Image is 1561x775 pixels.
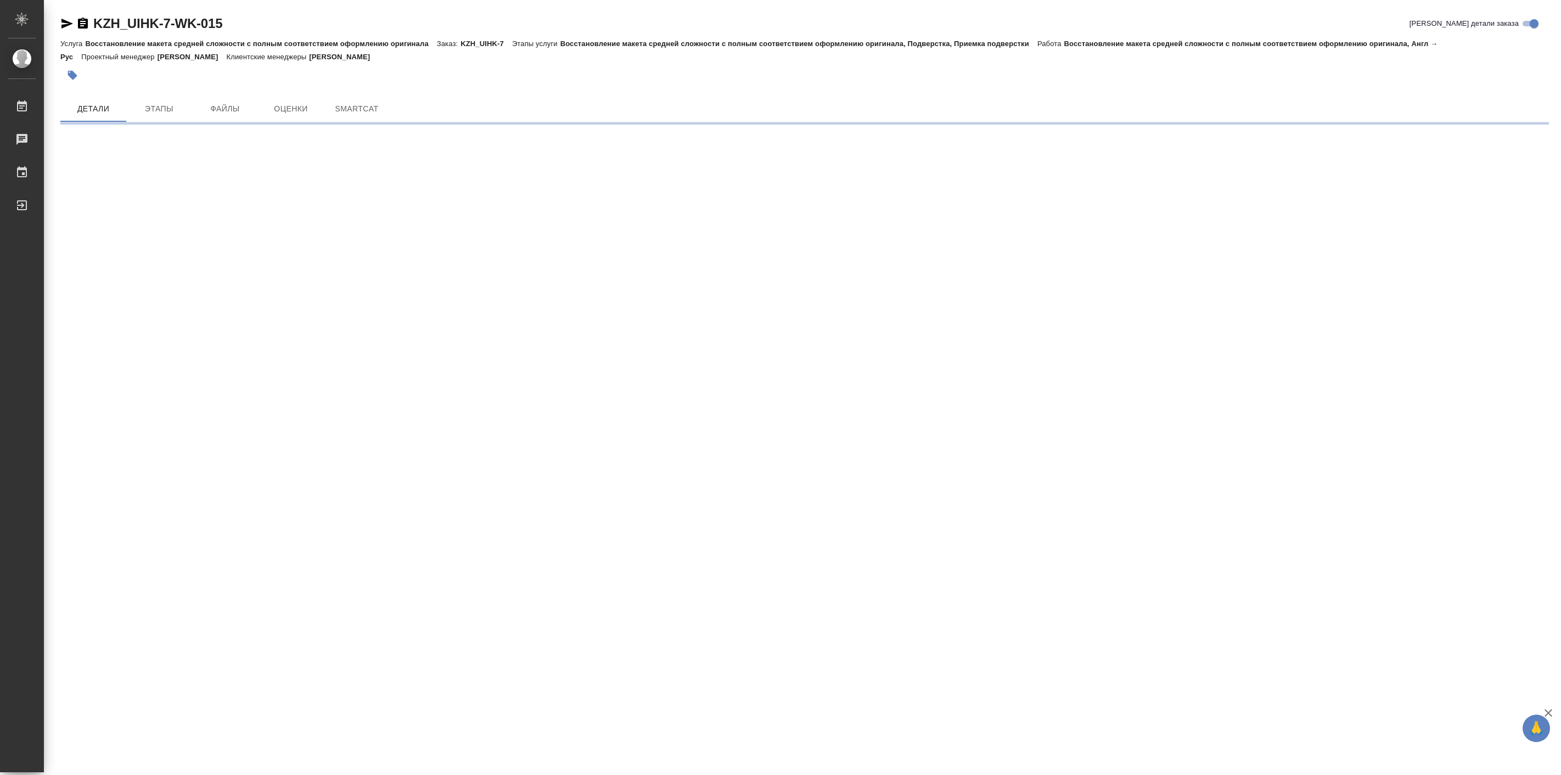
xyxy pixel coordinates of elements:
[67,102,120,116] span: Детали
[330,102,383,116] span: SmartCat
[85,40,436,48] p: Восстановление макета средней сложности с полным соответствием оформлению оригинала
[1527,717,1546,740] span: 🙏
[265,102,317,116] span: Оценки
[81,53,157,61] p: Проектный менеджер
[309,53,378,61] p: [PERSON_NAME]
[227,53,310,61] p: Клиентские менеджеры
[1523,715,1550,742] button: 🙏
[512,40,560,48] p: Этапы услуги
[60,40,85,48] p: Услуга
[437,40,461,48] p: Заказ:
[60,17,74,30] button: Скопировать ссылку для ЯМессенджера
[76,17,89,30] button: Скопировать ссылку
[1037,40,1064,48] p: Работа
[560,40,1037,48] p: Восстановление макета средней сложности с полным соответствием оформлению оригинала, Подверстка, ...
[1410,18,1519,29] span: [PERSON_NAME] детали заказа
[158,53,227,61] p: [PERSON_NAME]
[461,40,512,48] p: KZH_UIHK-7
[93,16,222,31] a: KZH_UIHK-7-WK-015
[199,102,251,116] span: Файлы
[133,102,186,116] span: Этапы
[60,63,85,87] button: Добавить тэг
